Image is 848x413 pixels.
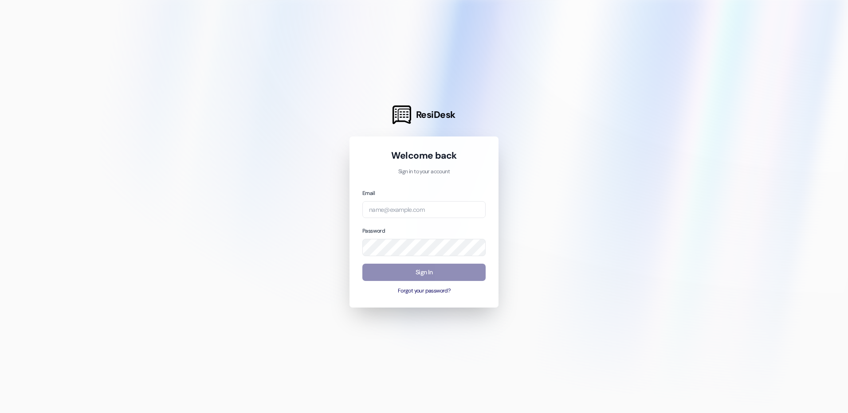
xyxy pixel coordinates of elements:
p: Sign in to your account [362,168,486,176]
button: Sign In [362,264,486,281]
img: ResiDesk Logo [393,105,411,124]
button: Forgot your password? [362,287,486,295]
label: Password [362,227,385,234]
h1: Welcome back [362,149,486,162]
label: Email [362,190,375,197]
span: ResiDesk [416,109,455,121]
input: name@example.com [362,201,486,218]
